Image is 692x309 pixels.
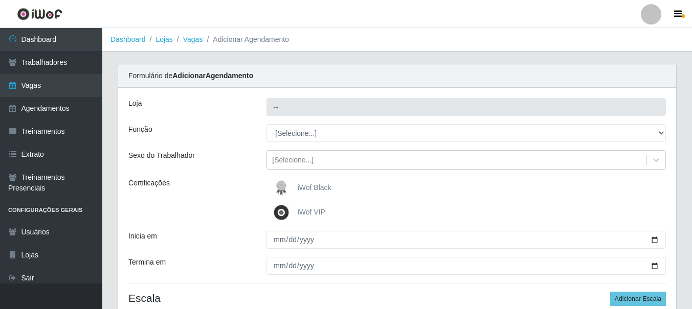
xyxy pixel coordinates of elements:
input: 00/00/0000 [266,257,666,275]
img: CoreUI Logo [17,8,62,20]
nav: breadcrumb [102,28,692,52]
label: Função [128,124,152,135]
h4: Escala [128,292,666,304]
label: Certificações [128,178,170,188]
label: Sexo do Trabalhador [128,150,195,161]
strong: Adicionar Agendamento [172,72,253,80]
label: Inicia em [128,231,157,242]
img: iWof Black [271,178,296,198]
label: Loja [128,98,142,109]
a: Vagas [183,35,203,43]
img: iWof VIP [271,202,296,223]
li: Adicionar Agendamento [203,34,289,45]
input: 00/00/0000 [266,231,666,249]
button: Adicionar Escala [610,292,666,306]
div: Formulário de [118,64,676,88]
span: iWof Black [298,183,331,192]
a: Dashboard [110,35,146,43]
div: [Selecione...] [272,155,314,165]
a: Lojas [155,35,172,43]
span: iWof VIP [298,208,325,216]
label: Termina em [128,257,166,268]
